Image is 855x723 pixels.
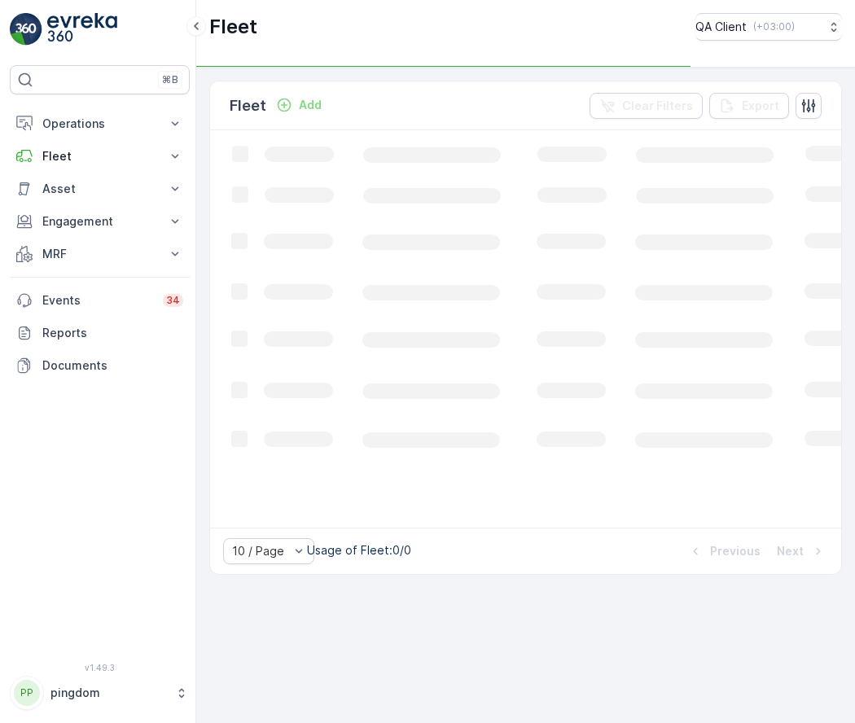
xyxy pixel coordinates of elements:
[590,93,703,119] button: Clear Filters
[622,98,693,114] p: Clear Filters
[270,95,328,115] button: Add
[166,294,180,307] p: 34
[307,542,411,559] p: Usage of Fleet : 0/0
[775,541,828,561] button: Next
[10,205,190,238] button: Engagement
[162,73,178,86] p: ⌘B
[10,13,42,46] img: logo
[710,543,761,559] p: Previous
[50,685,167,701] p: pingdom
[10,676,190,710] button: PPpingdom
[42,148,157,164] p: Fleet
[695,13,842,41] button: QA Client(+03:00)
[10,140,190,173] button: Fleet
[42,181,157,197] p: Asset
[753,20,795,33] p: ( +03:00 )
[14,680,40,706] div: PP
[10,173,190,205] button: Asset
[230,94,266,117] p: Fleet
[10,238,190,270] button: MRF
[42,292,153,309] p: Events
[42,213,157,230] p: Engagement
[10,663,190,673] span: v 1.49.3
[709,93,789,119] button: Export
[42,325,183,341] p: Reports
[47,13,117,46] img: logo_light-DOdMpM7g.png
[209,14,257,40] p: Fleet
[742,98,779,114] p: Export
[10,317,190,349] a: Reports
[42,357,183,374] p: Documents
[695,19,747,35] p: QA Client
[777,543,804,559] p: Next
[42,246,157,262] p: MRF
[686,541,762,561] button: Previous
[299,97,322,113] p: Add
[42,116,157,132] p: Operations
[10,349,190,382] a: Documents
[10,284,190,317] a: Events34
[10,107,190,140] button: Operations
